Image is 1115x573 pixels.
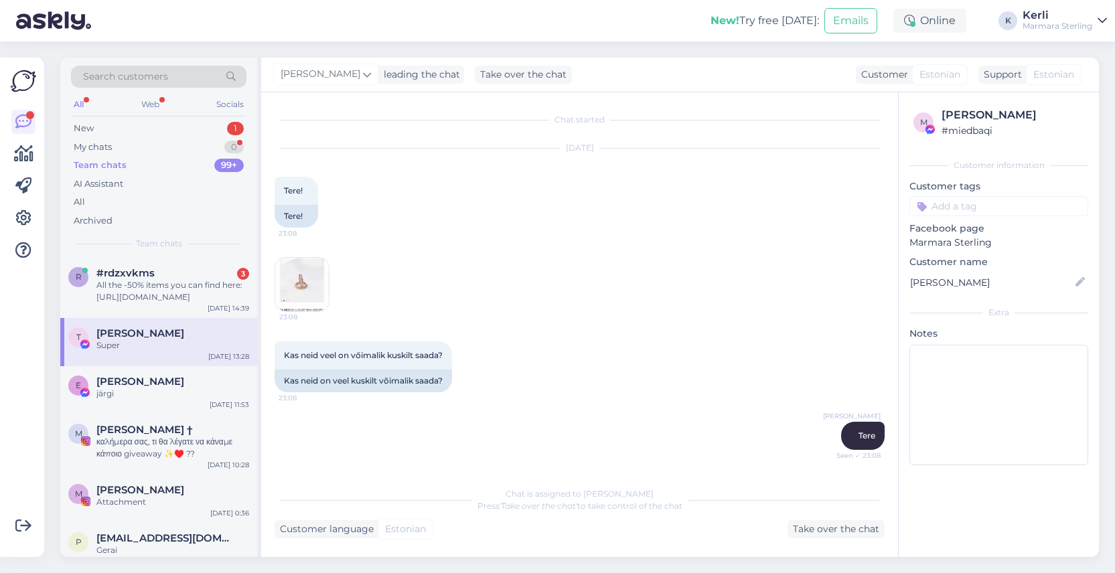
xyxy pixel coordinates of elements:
div: [DATE] [275,142,885,154]
div: Kerli [1023,10,1092,21]
p: Customer name [909,255,1088,269]
button: Emails [824,8,877,33]
div: [DATE] 13:28 [208,351,249,361]
div: All [74,195,85,209]
span: M [75,428,82,438]
div: Super [96,339,249,351]
div: järgi [96,388,249,400]
span: Evelin Mänd [96,376,184,388]
div: 0 [224,141,244,154]
img: Askly Logo [11,68,36,94]
div: Chat started [275,114,885,126]
div: [DATE] 10:28 [208,460,249,470]
span: Manos Stauroulakis † [96,424,193,436]
span: Kas neid veel on vőimalik kuskilt saada? [284,350,443,360]
div: 3 [237,268,249,280]
div: New [74,122,94,135]
div: leading the chat [378,68,460,82]
span: [PERSON_NAME] [823,411,881,421]
a: KerliMarmara Sterling [1023,10,1107,31]
div: Take over the chat [475,66,572,84]
span: Estonian [1033,68,1074,82]
div: [DATE] 11:53 [210,400,249,410]
div: [DATE] 20:56 [206,556,249,566]
p: Notes [909,327,1088,341]
div: Take over the chat [788,520,885,538]
span: p [76,537,82,547]
span: Tere [859,430,875,440]
div: Marmara Sterling [1023,21,1092,31]
div: Support [978,68,1022,82]
span: E [76,380,81,390]
div: Gerai [96,544,249,556]
div: Customer [856,68,908,82]
span: Search customers [83,70,168,84]
div: Tere! [275,205,318,228]
span: Press to take control of the chat [477,501,682,511]
span: 23:08 [279,393,329,403]
div: 1 [227,122,244,135]
span: m [920,117,927,127]
div: # miedbaqi [942,123,1084,138]
span: #rdzxvkms [96,267,155,279]
span: perlina.miranda@gmail.com [96,532,236,544]
p: Facebook page [909,222,1088,236]
span: Team chats [136,238,182,250]
div: Team chats [74,159,127,172]
b: New! [711,14,739,27]
input: Add a tag [909,196,1088,216]
div: Archived [74,214,113,228]
span: T [76,332,81,342]
span: 23:08 [279,228,329,238]
div: Try free [DATE]: [711,13,819,29]
div: K [998,11,1017,30]
span: r [76,272,82,282]
span: Chat is assigned to [PERSON_NAME] [506,489,654,499]
div: Online [893,9,966,33]
span: Estonian [385,522,426,536]
div: AI Assistant [74,177,123,191]
div: [DATE] 14:39 [208,303,249,313]
span: Marita Liepina [96,484,184,496]
div: Extra [909,307,1088,319]
div: Attachment [96,496,249,508]
img: Attachment [275,258,329,311]
div: [PERSON_NAME] [942,107,1084,123]
div: Socials [214,96,246,113]
div: My chats [74,141,112,154]
span: Tambet Kattel [96,327,184,339]
span: M [75,489,82,499]
div: Customer language [275,522,374,536]
input: Add name [910,275,1073,290]
div: All [71,96,86,113]
span: Seen ✓ 23:08 [830,451,881,461]
p: Marmara Sterling [909,236,1088,250]
div: Web [139,96,162,113]
div: 99+ [214,159,244,172]
div: Kas neid on veel kuskilt võimalik saada? [275,370,452,392]
span: Estonian [919,68,960,82]
span: Tere! [284,185,303,195]
div: Customer information [909,159,1088,171]
p: Customer tags [909,179,1088,193]
i: 'Take over the chat' [500,501,577,511]
span: 23:08 [279,312,329,322]
span: [PERSON_NAME] [281,67,360,82]
div: All the -50% items you can find here: [URL][DOMAIN_NAME] [96,279,249,303]
div: καλήμερα σας, τι θα λέγατε να κάναμε κάποιο giveaway ✨️♥️ ?? [96,436,249,460]
div: [DATE] 0:36 [210,508,249,518]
